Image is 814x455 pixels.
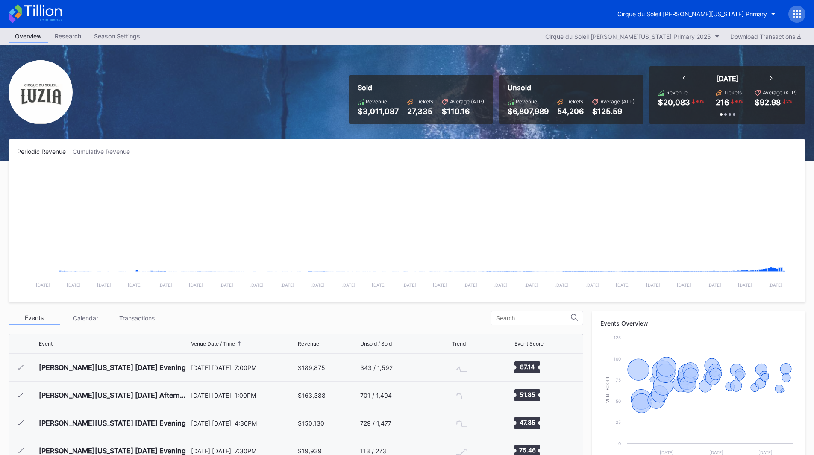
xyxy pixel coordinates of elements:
[97,282,111,288] text: [DATE]
[734,98,744,105] div: 80 %
[372,282,386,288] text: [DATE]
[450,98,484,105] div: Average (ATP)
[600,98,635,105] div: Average (ATP)
[402,282,416,288] text: [DATE]
[496,315,571,322] input: Search
[785,98,793,105] div: 2 %
[191,392,296,399] div: [DATE] [DATE], 1:00PM
[763,89,797,96] div: Average (ATP)
[358,83,484,92] div: Sold
[452,341,466,347] div: Trend
[433,282,447,288] text: [DATE]
[415,98,433,105] div: Tickets
[616,399,621,404] text: 50
[520,363,535,370] text: 87.14
[9,311,60,325] div: Events
[519,446,535,454] text: 75.46
[36,282,50,288] text: [DATE]
[614,335,621,340] text: 125
[88,30,147,42] div: Season Settings
[738,282,752,288] text: [DATE]
[17,148,73,155] div: Periodic Revenue
[191,364,296,371] div: [DATE] [DATE], 7:00PM
[360,364,393,371] div: 343 / 1,592
[298,392,326,399] div: $163,388
[695,98,705,105] div: 80 %
[724,89,742,96] div: Tickets
[494,282,508,288] text: [DATE]
[298,364,325,371] div: $189,875
[516,98,537,105] div: Revenue
[366,98,387,105] div: Revenue
[730,33,801,40] div: Download Transactions
[17,166,797,294] svg: Chart title
[298,447,322,455] div: $19,939
[658,98,690,107] div: $20,083
[360,447,386,455] div: 113 / 273
[311,282,325,288] text: [DATE]
[128,282,142,288] text: [DATE]
[452,357,478,378] svg: Chart title
[341,282,356,288] text: [DATE]
[9,30,48,43] a: Overview
[360,392,392,399] div: 701 / 1,494
[60,311,111,325] div: Calendar
[614,356,621,361] text: 100
[716,74,739,83] div: [DATE]
[358,107,399,116] div: $3,011,087
[73,148,137,155] div: Cumulative Revenue
[726,31,805,42] button: Download Transactions
[39,446,186,455] div: [PERSON_NAME][US_STATE] [DATE] Evening
[191,447,296,455] div: [DATE] [DATE], 7:30PM
[39,363,186,372] div: [PERSON_NAME][US_STATE] [DATE] Evening
[508,83,635,92] div: Unsold
[111,311,162,325] div: Transactions
[541,31,724,42] button: Cirque du Soleil [PERSON_NAME][US_STATE] Primary 2025
[280,282,294,288] text: [DATE]
[545,33,711,40] div: Cirque du Soleil [PERSON_NAME][US_STATE] Primary 2025
[88,30,147,43] a: Season Settings
[585,282,599,288] text: [DATE]
[646,282,660,288] text: [DATE]
[189,282,203,288] text: [DATE]
[660,450,674,455] text: [DATE]
[709,450,723,455] text: [DATE]
[39,419,186,427] div: [PERSON_NAME][US_STATE] [DATE] Evening
[48,30,88,42] div: Research
[250,282,264,288] text: [DATE]
[9,60,73,124] img: Cirque_du_Soleil_LUZIA_Washington_Primary.png
[758,450,773,455] text: [DATE]
[298,420,324,427] div: $150,130
[617,10,767,18] div: Cirque du Soleil [PERSON_NAME][US_STATE] Primary
[555,282,569,288] text: [DATE]
[605,375,610,406] text: Event Score
[755,98,781,107] div: $92.98
[508,107,549,116] div: $6,807,989
[592,107,635,116] div: $125.59
[716,98,729,107] div: 216
[519,419,535,426] text: 47.35
[557,107,584,116] div: 54,206
[39,341,53,347] div: Event
[677,282,691,288] text: [DATE]
[514,341,544,347] div: Event Score
[158,282,172,288] text: [DATE]
[616,377,621,382] text: 75
[616,282,630,288] text: [DATE]
[360,341,392,347] div: Unsold / Sold
[611,6,782,22] button: Cirque du Soleil [PERSON_NAME][US_STATE] Primary
[519,391,535,398] text: 51.85
[452,385,478,406] svg: Chart title
[442,107,484,116] div: $110.16
[360,420,391,427] div: 729 / 1,477
[452,412,478,434] svg: Chart title
[67,282,81,288] text: [DATE]
[298,341,319,347] div: Revenue
[616,420,621,425] text: 25
[524,282,538,288] text: [DATE]
[39,391,189,399] div: [PERSON_NAME][US_STATE] [DATE] Afternoon
[48,30,88,43] a: Research
[191,341,235,347] div: Venue Date / Time
[768,282,782,288] text: [DATE]
[600,320,797,327] div: Events Overview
